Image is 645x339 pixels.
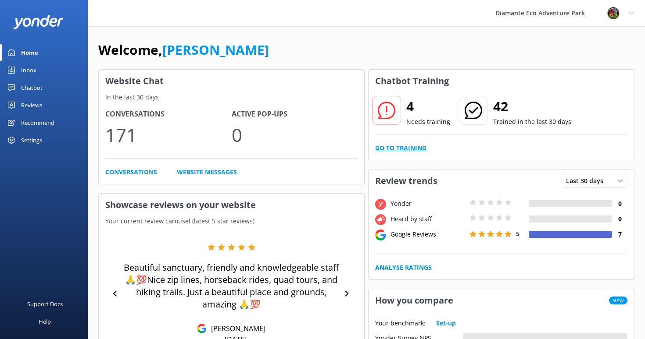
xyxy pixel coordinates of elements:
[99,194,364,216] h3: Showcase reviews on your website
[612,214,627,224] h4: 0
[375,318,426,328] p: Your benchmark:
[388,199,467,208] div: Yonder
[406,117,450,127] p: Needs training
[612,199,627,208] h4: 0
[21,44,38,61] div: Home
[162,41,269,59] a: [PERSON_NAME]
[375,263,432,272] a: Analyse Ratings
[232,109,358,120] h4: Active Pop-ups
[98,39,269,60] h1: Welcome,
[406,96,450,117] h2: 4
[27,295,63,313] div: Support Docs
[105,109,232,120] h4: Conversations
[436,318,456,328] a: Set-up
[21,96,42,114] div: Reviews
[375,143,426,153] a: Go to Training
[566,176,609,186] span: Last 30 days
[39,313,51,330] div: Help
[13,15,64,29] img: yonder-white-logo.png
[21,79,43,96] div: Chatbot
[177,167,237,177] a: Website Messages
[369,70,455,92] h3: Chatbot Training
[369,169,444,192] h3: Review trends
[607,7,620,20] img: 831-1756915225.png
[388,214,467,224] div: Heard by staff
[207,324,265,333] p: [PERSON_NAME]
[612,230,627,239] h4: 7
[105,167,157,177] a: Conversations
[369,289,460,312] h3: How you compare
[99,70,364,92] h3: Website Chat
[105,120,232,149] p: 171
[516,230,520,238] span: 5
[493,117,571,127] p: Trained in the last 30 days
[232,120,358,149] p: 0
[388,230,467,239] div: Google Reviews
[21,114,54,131] div: Recommend
[21,61,36,79] div: Inbox
[99,216,364,226] p: Your current review carousel (latest 5 star reviews)
[21,131,42,149] div: Settings
[493,96,571,117] h2: 42
[99,92,364,102] p: In the last 30 days
[122,261,340,311] p: Beautiful sanctuary, friendly and knowledgeable staff🙏💯Nice zip lines, horseback rides, quad tour...
[197,324,207,333] img: Google Reviews
[609,297,627,304] span: New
